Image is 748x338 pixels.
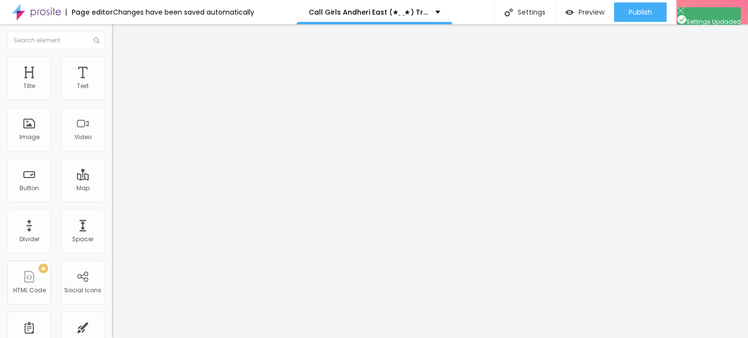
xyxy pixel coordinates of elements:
p: Call Girls Andheri East (★‿★) Try One Of The our Best Russian Mumbai Escorts [309,9,428,16]
span: Preview [579,8,604,16]
span: Publish [629,8,652,16]
div: Image [19,134,39,141]
input: Search element [7,32,105,49]
img: view-1.svg [565,8,574,17]
div: Video [75,134,92,141]
div: HTML Code [13,287,46,294]
div: Divider [19,236,39,243]
button: Publish [614,2,667,22]
button: Preview [556,2,614,22]
img: Icone [93,37,99,43]
div: Title [23,83,35,89]
div: Page editor [66,9,113,16]
div: Button [19,185,39,192]
img: Icone [677,15,686,24]
div: Spacer [72,236,93,243]
div: Text [77,83,89,89]
div: Map [76,185,90,192]
img: Icone [505,8,513,17]
div: Social Icons [64,287,101,294]
iframe: Editor [112,24,748,338]
img: Icone [677,7,684,14]
div: Changes have been saved automatically [113,9,254,16]
span: Settings Updaded [677,18,741,26]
